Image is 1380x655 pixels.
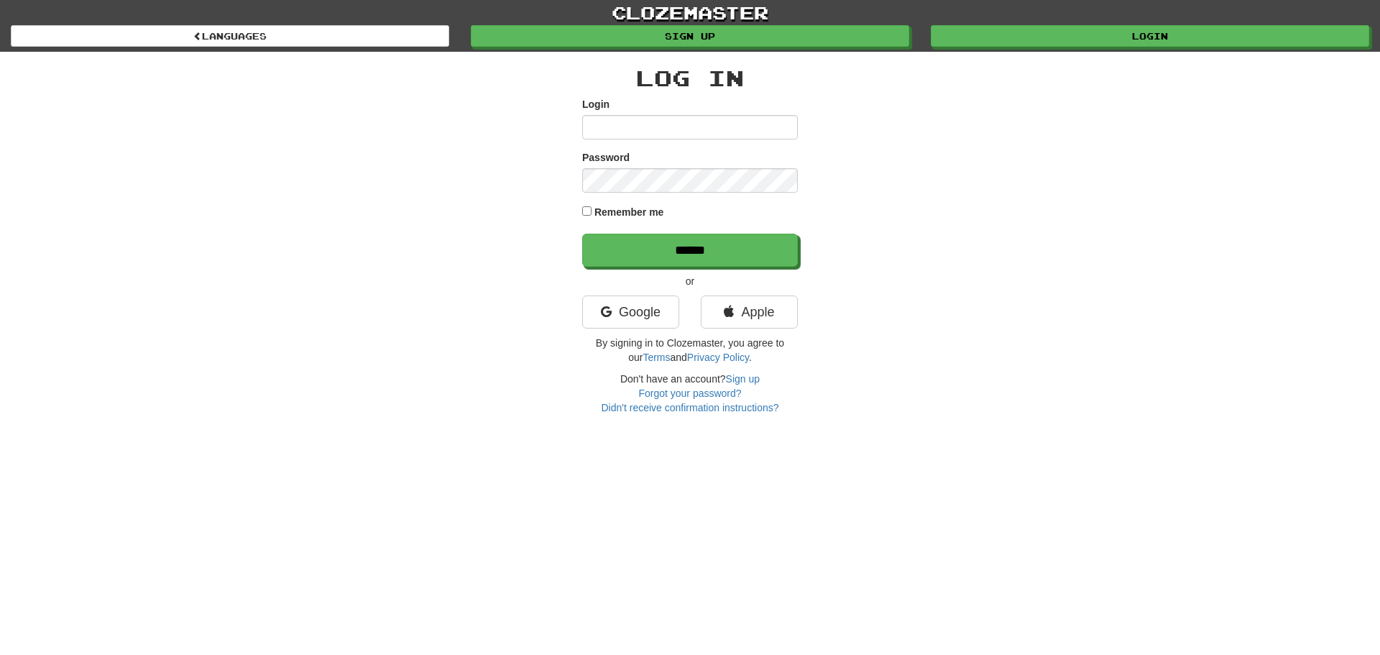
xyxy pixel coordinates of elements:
a: Sign up [726,373,760,385]
div: Don't have an account? [582,372,798,415]
a: Google [582,296,679,329]
a: Didn't receive confirmation instructions? [601,402,778,413]
a: Privacy Policy [687,352,749,363]
p: or [582,274,798,288]
a: Terms [643,352,670,363]
a: Forgot your password? [638,388,741,399]
a: Login [931,25,1369,47]
p: By signing in to Clozemaster, you agree to our and . [582,336,798,365]
a: Languages [11,25,449,47]
label: Remember me [594,205,664,219]
a: Sign up [471,25,909,47]
label: Login [582,97,609,111]
label: Password [582,150,630,165]
a: Apple [701,296,798,329]
h2: Log In [582,66,798,90]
